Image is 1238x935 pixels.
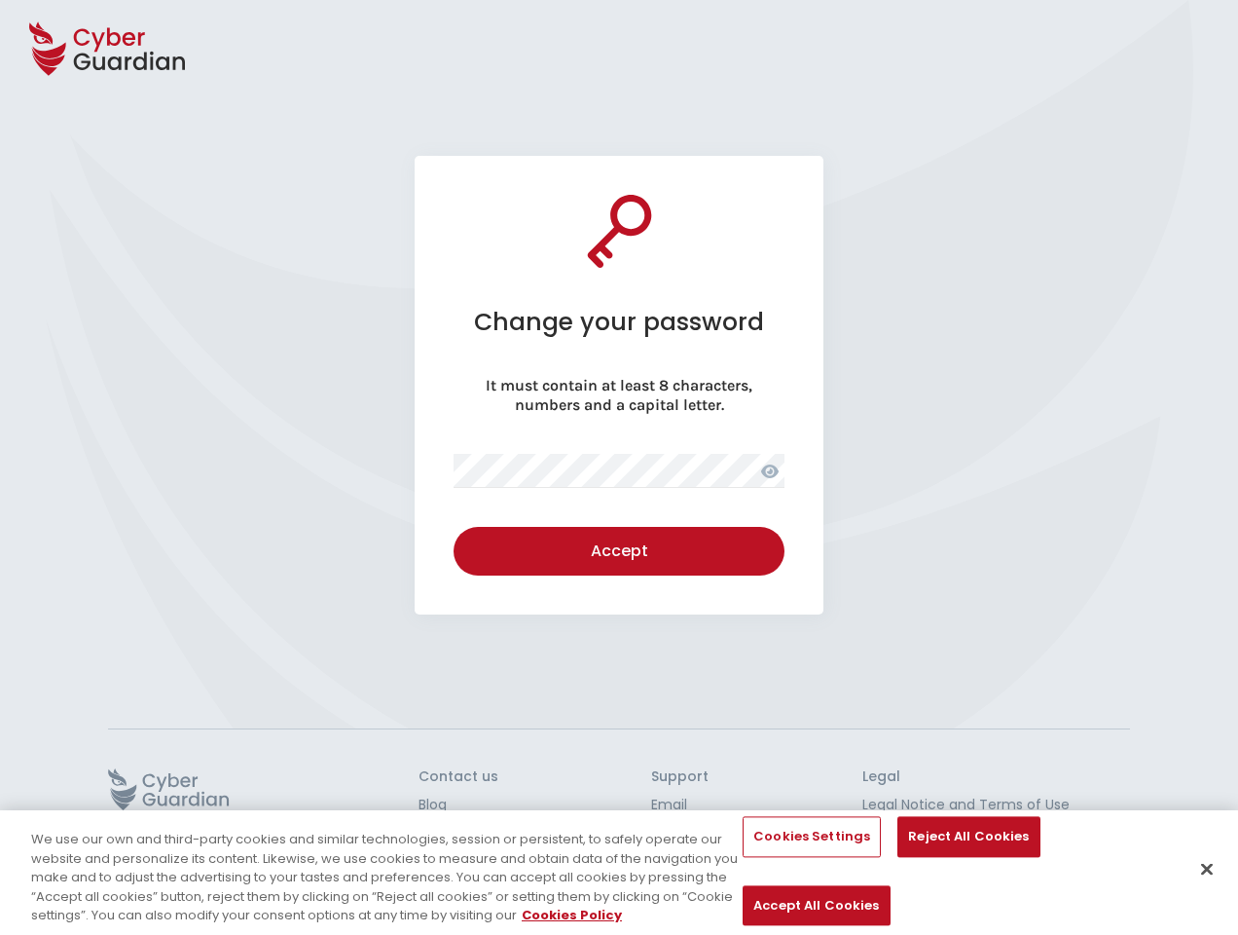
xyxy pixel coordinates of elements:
[522,906,622,924] a: More information about your privacy, opens in a new tab
[468,540,770,563] div: Accept
[454,376,784,415] p: It must contain at least 8 characters, numbers and a capital letter.
[897,817,1039,858] button: Reject All Cookies
[862,768,1130,786] h3: Legal
[1185,848,1228,891] button: Close
[743,885,890,926] button: Accept All Cookies
[31,830,743,925] div: We use our own and third-party cookies and similar technologies, session or persistent, to safely...
[419,795,498,815] a: Blog
[651,795,709,815] a: Email
[651,768,709,786] h3: Support
[454,307,784,337] h1: Change your password
[454,527,784,576] button: Accept
[419,768,498,786] h3: Contact us
[862,795,1130,815] a: Legal Notice and Terms of Use
[743,817,881,858] button: Cookies Settings, Opens the preference center dialog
